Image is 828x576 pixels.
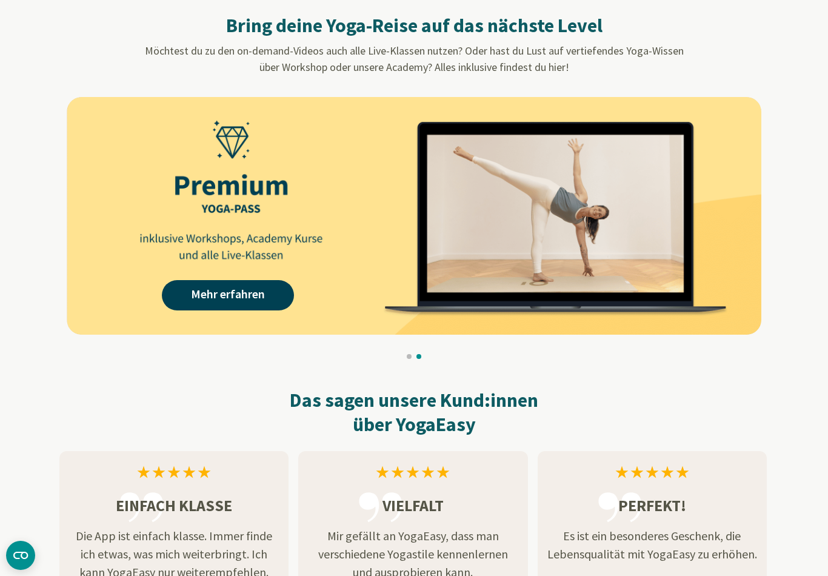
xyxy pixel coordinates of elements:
[79,42,749,75] p: Möchtest du zu den on-demand-Videos auch alle Live-Klassen nutzen? Oder hast du Lust auf vertiefe...
[79,13,749,38] h2: Bring deine Yoga-Reise auf das nächste Level
[298,494,527,517] h3: Vielfalt
[67,97,761,335] img: AAffA0nNPuCLAAAAAElFTkSuQmCC
[538,494,767,517] h3: Perfekt!
[162,280,294,310] a: Mehr erfahren
[6,541,35,570] button: CMP-Widget öffnen
[538,527,767,563] p: Es ist ein besonderes Geschenk, die Lebensqualität mit YogaEasy zu erhöhen.
[59,388,769,437] h2: Das sagen unsere Kund:innen über YogaEasy
[59,494,289,517] h3: Einfach klasse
